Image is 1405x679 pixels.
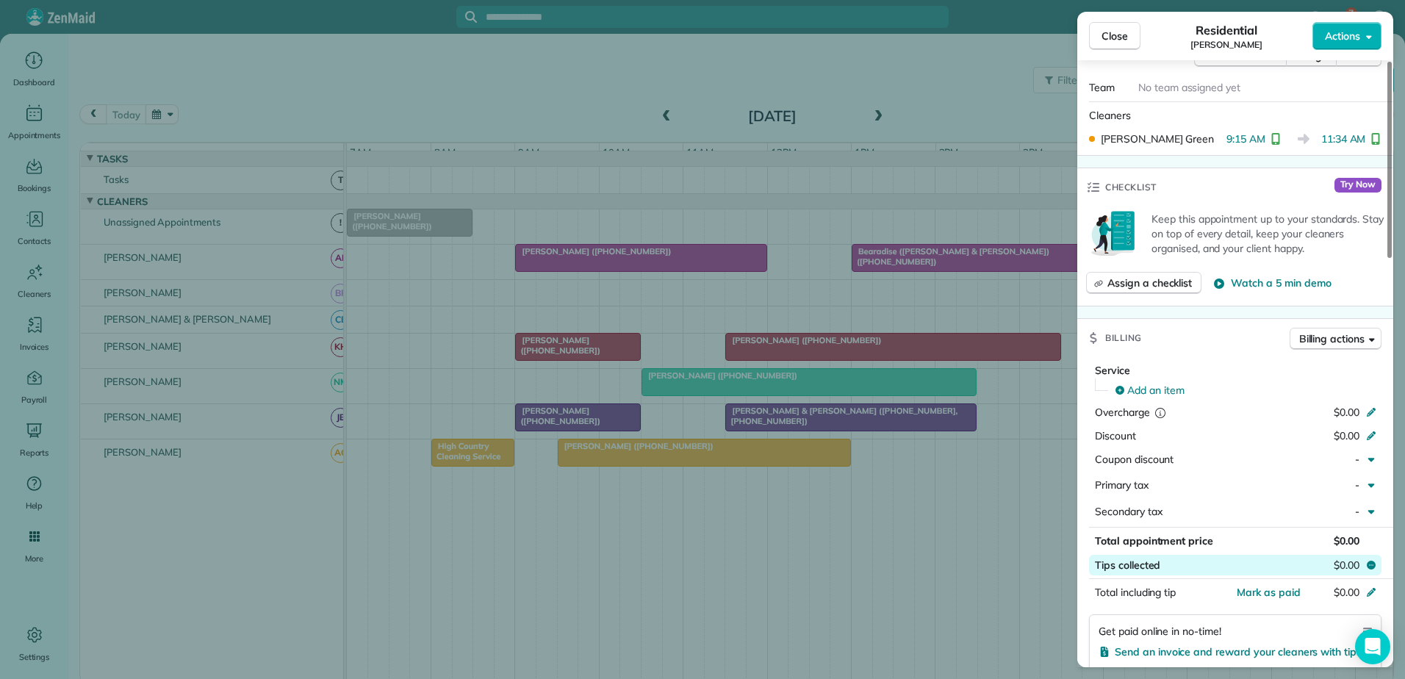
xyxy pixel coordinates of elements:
[1095,505,1163,518] span: Secondary tax
[1231,276,1331,290] span: Watch a 5 min demo
[1321,132,1366,146] span: 11:34 AM
[1355,453,1359,466] span: -
[1102,29,1128,43] span: Close
[1237,585,1301,600] button: Mark as paid
[1089,81,1115,94] span: Team
[1095,478,1149,492] span: Primary tax
[1086,272,1201,294] button: Assign a checklist
[1355,505,1359,518] span: -
[1089,555,1381,575] button: Tips collected$0.00
[1095,558,1160,572] span: Tips collected
[1299,331,1365,346] span: Billing actions
[1237,586,1301,599] span: Mark as paid
[1151,212,1384,256] p: Keep this appointment up to your standards. Stay on top of every detail, keep your cleaners organ...
[1334,586,1359,599] span: $0.00
[1095,586,1176,599] span: Total including tip
[1355,629,1390,664] div: Open Intercom Messenger
[1190,39,1262,51] span: [PERSON_NAME]
[1095,405,1222,420] div: Overcharge
[1099,624,1221,639] span: Get paid online in no-time!
[1089,22,1140,50] button: Close
[1115,645,1362,658] span: Send an invoice and reward your cleaners with tips
[1095,364,1130,377] span: Service
[1334,178,1381,193] span: Try Now
[1089,109,1131,122] span: Cleaners
[1107,378,1381,402] button: Add an item
[1101,132,1214,146] span: [PERSON_NAME] Green
[1138,81,1240,94] span: No team assigned yet
[1127,383,1185,398] span: Add an item
[1115,666,1252,679] span: Charge customer credit card
[1334,534,1359,547] span: $0.00
[1105,331,1142,345] span: Billing
[1334,558,1359,572] span: $0.00
[1226,132,1265,146] span: 9:15 AM
[1334,406,1359,419] span: $0.00
[1105,180,1157,195] span: Checklist
[1334,429,1359,442] span: $0.00
[1325,29,1360,43] span: Actions
[1213,276,1331,290] button: Watch a 5 min demo
[1107,276,1192,290] span: Assign a checklist
[1095,429,1136,442] span: Discount
[1355,478,1359,492] span: -
[1095,534,1213,547] span: Total appointment price
[1196,21,1258,39] span: Residential
[1095,453,1174,466] span: Coupon discount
